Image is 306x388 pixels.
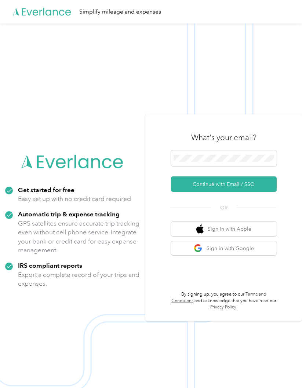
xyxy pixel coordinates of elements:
[171,176,277,192] button: Continue with Email / SSO
[171,291,277,311] p: By signing up, you agree to our and acknowledge that you have read our .
[79,7,161,17] div: Simplify mileage and expenses
[18,261,82,269] strong: IRS compliant reports
[194,244,203,253] img: google logo
[18,194,131,204] p: Easy set up with no credit card required
[18,210,120,218] strong: Automatic trip & expense tracking
[196,224,204,234] img: apple logo
[171,222,277,236] button: apple logoSign in with Apple
[18,186,74,194] strong: Get started for free
[211,204,237,212] span: OR
[18,219,140,255] p: GPS satellites ensure accurate trip tracking even without cell phone service. Integrate your bank...
[171,292,266,304] a: Terms and Conditions
[18,270,140,288] p: Export a complete record of your trips and expenses.
[210,304,236,310] a: Privacy Policy
[171,241,277,256] button: google logoSign in with Google
[191,132,256,143] h3: What's your email?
